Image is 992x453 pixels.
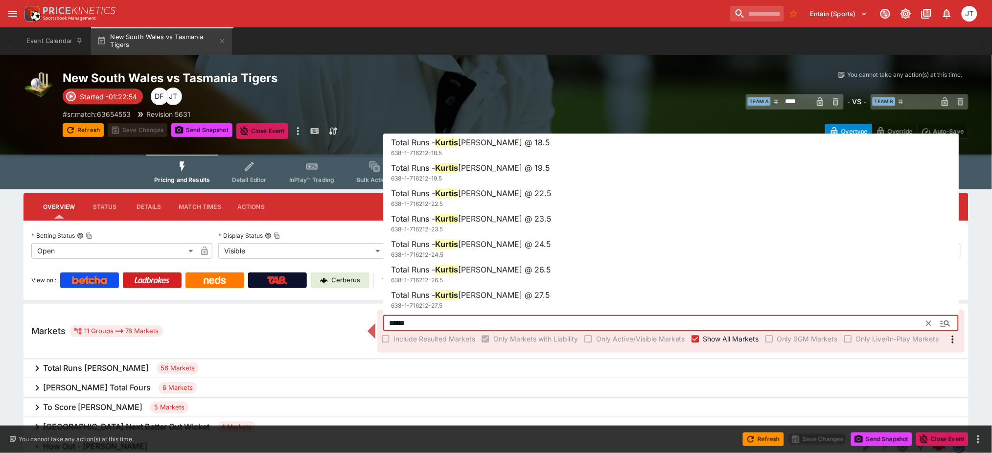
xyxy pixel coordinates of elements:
button: Refresh [63,123,104,137]
span: [PERSON_NAME] @ 26.5 [458,265,551,274]
img: Sportsbook Management [43,16,96,21]
svg: More [947,334,959,345]
button: No Bookmarks [786,6,802,22]
div: Joshua Thomson [164,88,182,105]
span: Total Runs - [391,290,435,300]
span: Kurtis [435,239,458,249]
button: Send Snapshot [851,432,912,446]
div: Joshua Thomson [962,6,977,22]
span: Total Runs - [391,188,435,198]
span: Total Runs - [391,137,435,147]
button: Display StatusCopy To Clipboard [265,232,272,239]
span: 638-1-716212-22.5 [391,200,443,207]
span: 5 Markets [150,403,188,412]
button: Copy To Clipboard [274,232,280,239]
input: search [730,6,784,22]
span: 638-1-716212-18.5 [391,149,442,157]
span: [PERSON_NAME] @ 23.5 [458,214,552,224]
img: PriceKinetics Logo [22,4,41,23]
span: Kurtis [435,290,458,300]
p: Auto-Save [933,126,964,136]
button: Copy To Clipboard [86,232,92,239]
span: 6 Markets [159,383,197,393]
span: Pricing and Results [154,176,210,183]
span: Only Live/In-Play Markets [856,334,939,344]
span: [PERSON_NAME] @ 19.5 [458,163,550,173]
span: Bulk Actions [356,176,392,183]
button: Send Snapshot [171,123,232,137]
span: Team A [748,97,771,106]
h6: - VS - [848,96,867,107]
button: Betting StatusCopy To Clipboard [77,232,84,239]
button: Auto-Save [917,124,969,139]
span: Only Active/Visible Markets [596,334,685,344]
span: Only SGM Markets [777,334,838,344]
p: Overtype [841,126,868,136]
h6: [GEOGRAPHIC_DATA] Next Batter Out Wicket [43,422,209,432]
button: Notifications [938,5,956,23]
h5: Markets [31,325,66,337]
span: Total Runs - [391,163,435,173]
button: Overview [35,195,83,219]
span: [PERSON_NAME] @ 24.5 [458,239,551,249]
span: Detail Editor [232,176,267,183]
span: 638-1-716212-27.5 [391,302,442,309]
h6: [PERSON_NAME] Total Fours [43,383,151,393]
div: Visible [218,243,384,259]
p: You cannot take any action(s) at this time. [19,435,134,444]
span: 638-1-716212-24.5 [391,251,443,258]
button: open drawer [4,5,22,23]
button: Close Event [236,123,289,139]
button: Match Times [171,195,229,219]
p: Revision 5631 [146,109,190,119]
span: Kurtis [435,188,458,198]
button: Select Tenant [805,6,874,22]
span: 638-1-716212-19.5 [391,175,442,182]
span: Total Runs - [391,265,435,274]
label: Tags: [382,272,396,288]
span: Total Runs - [391,214,435,224]
span: [PERSON_NAME] @ 18.5 [458,137,550,147]
div: 11 Groups 78 Markets [73,325,159,337]
div: Start From [825,124,969,139]
img: Ladbrokes [134,276,170,284]
a: Cerberus [311,272,369,288]
p: Override [888,126,913,136]
span: Team B [873,97,896,106]
button: Actions [229,195,273,219]
p: Cerberus [332,275,361,285]
button: Overtype [825,124,872,139]
img: PriceKinetics [43,7,115,14]
button: Documentation [918,5,935,23]
div: Open [31,243,197,259]
button: Close Event [916,432,969,446]
h2: Copy To Clipboard [63,70,516,86]
p: Started -01:22:54 [80,91,137,102]
span: [PERSON_NAME] @ 27.5 [458,290,550,300]
span: Kurtis [435,163,458,173]
img: Cerberus [320,276,328,284]
button: Override [872,124,917,139]
img: cricket.png [23,70,55,102]
p: Betting Status [31,231,75,240]
button: Close [937,315,954,332]
button: Refresh [743,432,784,446]
h6: To Score [PERSON_NAME] [43,402,142,412]
img: Neds [204,276,226,284]
label: View on : [31,272,56,288]
button: Toggle light/dark mode [897,5,915,23]
span: 638-1-716212-26.5 [391,276,443,284]
button: more [292,123,304,139]
button: Clear [921,316,937,331]
span: [PERSON_NAME] @ 22.5 [458,188,552,198]
img: TabNZ [267,276,288,284]
span: 56 Markets [157,363,199,373]
div: Event type filters [146,155,845,189]
span: InPlay™ Trading [289,176,334,183]
p: You cannot take any action(s) at this time. [848,70,963,79]
span: Kurtis [435,265,458,274]
div: David Foster [151,88,168,105]
button: more [972,433,984,445]
span: Kurtis [435,214,458,224]
button: New South Wales vs Tasmania Tigers [91,27,232,55]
